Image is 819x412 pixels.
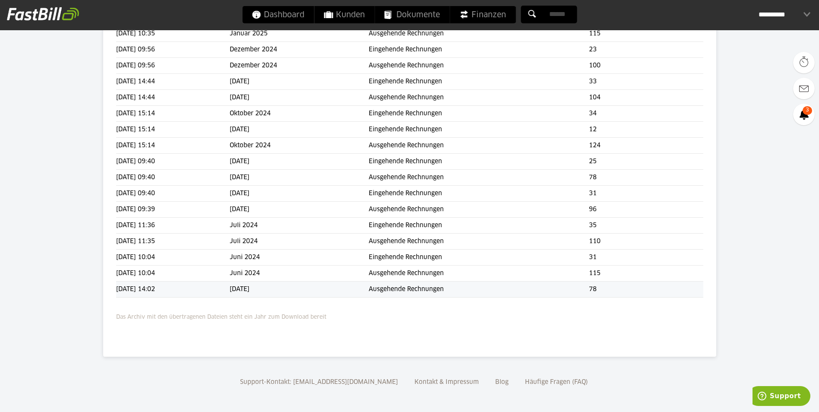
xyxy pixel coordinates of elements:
td: [DATE] [230,186,369,202]
span: Finanzen [459,6,506,23]
td: 104 [589,90,703,106]
td: 110 [589,234,703,250]
td: 35 [589,218,703,234]
td: [DATE] [230,90,369,106]
td: [DATE] 15:14 [116,138,230,154]
td: 124 [589,138,703,154]
a: Dokumente [375,6,449,23]
span: Dashboard [252,6,304,23]
td: [DATE] 14:02 [116,282,230,298]
td: [DATE] [230,202,369,218]
a: Kunden [314,6,374,23]
td: 23 [589,42,703,58]
td: [DATE] [230,122,369,138]
td: Juli 2024 [230,234,369,250]
td: Ausgehende Rechnungen [369,202,589,218]
td: Oktober 2024 [230,138,369,154]
a: Blog [492,379,512,385]
td: Eingehende Rechnungen [369,74,589,90]
td: 25 [589,154,703,170]
td: [DATE] 14:44 [116,90,230,106]
a: Kontakt & Impressum [411,379,482,385]
td: Juni 2024 [230,266,369,282]
td: [DATE] 10:35 [116,26,230,42]
a: Dashboard [242,6,314,23]
td: Eingehende Rechnungen [369,186,589,202]
a: Support-Kontakt: [EMAIL_ADDRESS][DOMAIN_NAME] [237,379,401,385]
td: [DATE] 11:36 [116,218,230,234]
td: 115 [589,26,703,42]
td: [DATE] 15:14 [116,122,230,138]
td: Eingehende Rechnungen [369,122,589,138]
td: 96 [589,202,703,218]
td: 115 [589,266,703,282]
td: Ausgehende Rechnungen [369,58,589,74]
td: 31 [589,250,703,266]
td: Ausgehende Rechnungen [369,170,589,186]
iframe: Öffnet ein Widget, in dem Sie weitere Informationen finden [753,386,810,408]
td: [DATE] 11:35 [116,234,230,250]
td: [DATE] 09:56 [116,42,230,58]
a: Häufige Fragen (FAQ) [522,379,591,385]
td: Juni 2024 [230,250,369,266]
td: Ausgehende Rechnungen [369,266,589,282]
a: 3 [793,104,815,125]
td: [DATE] 14:44 [116,74,230,90]
td: 100 [589,58,703,74]
td: [DATE] 09:40 [116,154,230,170]
td: Eingehende Rechnungen [369,106,589,122]
p: Das Archiv mit den übertragenen Dateien steht ein Jahr zum Download bereit [116,308,703,322]
td: [DATE] 09:40 [116,186,230,202]
td: Dezember 2024 [230,42,369,58]
td: Juli 2024 [230,218,369,234]
td: Ausgehende Rechnungen [369,234,589,250]
td: 31 [589,186,703,202]
td: Ausgehende Rechnungen [369,282,589,298]
td: Eingehende Rechnungen [369,42,589,58]
td: Oktober 2024 [230,106,369,122]
img: fastbill_logo_white.png [7,7,79,21]
td: [DATE] [230,170,369,186]
td: Dezember 2024 [230,58,369,74]
td: 34 [589,106,703,122]
td: [DATE] 09:40 [116,170,230,186]
td: [DATE] 10:04 [116,266,230,282]
td: Januar 2025 [230,26,369,42]
td: Ausgehende Rechnungen [369,26,589,42]
td: [DATE] 09:39 [116,202,230,218]
td: [DATE] 09:56 [116,58,230,74]
td: 33 [589,74,703,90]
td: Ausgehende Rechnungen [369,138,589,154]
td: [DATE] 10:04 [116,250,230,266]
td: Eingehende Rechnungen [369,154,589,170]
td: 78 [589,282,703,298]
td: [DATE] [230,74,369,90]
td: [DATE] 15:14 [116,106,230,122]
td: Eingehende Rechnungen [369,250,589,266]
td: 78 [589,170,703,186]
span: Dokumente [384,6,440,23]
td: 12 [589,122,703,138]
span: 3 [803,106,812,115]
td: [DATE] [230,154,369,170]
a: Finanzen [450,6,515,23]
td: Eingehende Rechnungen [369,218,589,234]
td: Ausgehende Rechnungen [369,90,589,106]
span: Kunden [324,6,365,23]
td: [DATE] [230,282,369,298]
